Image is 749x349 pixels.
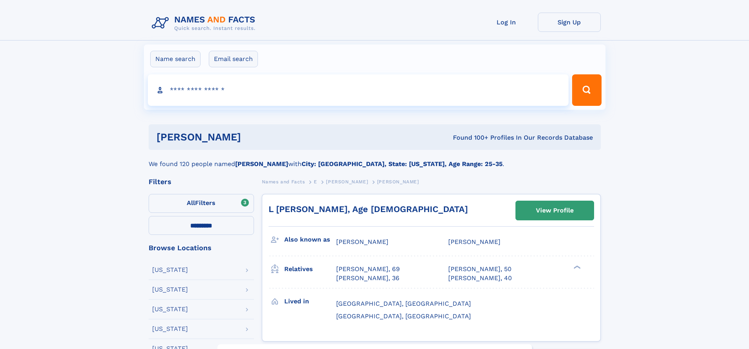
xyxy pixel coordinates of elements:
[538,13,601,32] a: Sign Up
[475,13,538,32] a: Log In
[152,306,188,312] div: [US_STATE]
[314,177,317,187] a: E
[269,204,468,214] a: L [PERSON_NAME], Age [DEMOGRAPHIC_DATA]
[336,238,388,246] span: [PERSON_NAME]
[152,326,188,332] div: [US_STATE]
[448,265,512,273] a: [PERSON_NAME], 50
[284,295,336,308] h3: Lived in
[572,74,601,106] button: Search Button
[377,179,419,185] span: [PERSON_NAME]
[302,160,502,168] b: City: [GEOGRAPHIC_DATA], State: [US_STATE], Age Range: 25-35
[314,179,317,185] span: E
[336,312,471,320] span: [GEOGRAPHIC_DATA], [GEOGRAPHIC_DATA]
[516,201,594,220] a: View Profile
[336,265,400,273] a: [PERSON_NAME], 69
[347,133,593,142] div: Found 100+ Profiles In Our Records Database
[156,132,347,142] h1: [PERSON_NAME]
[448,238,501,246] span: [PERSON_NAME]
[326,179,368,185] span: [PERSON_NAME]
[326,177,368,187] a: [PERSON_NAME]
[336,274,399,283] a: [PERSON_NAME], 36
[149,178,254,185] div: Filters
[152,286,188,293] div: [US_STATE]
[572,265,581,270] div: ❯
[149,244,254,251] div: Browse Locations
[262,177,305,187] a: Names and Facts
[284,262,336,276] h3: Relatives
[284,233,336,246] h3: Also known as
[148,74,569,106] input: search input
[448,274,512,283] a: [PERSON_NAME], 40
[336,300,471,307] span: [GEOGRAPHIC_DATA], [GEOGRAPHIC_DATA]
[149,194,254,213] label: Filters
[536,201,574,220] div: View Profile
[209,51,258,67] label: Email search
[235,160,288,168] b: [PERSON_NAME]
[152,267,188,273] div: [US_STATE]
[149,150,601,169] div: We found 120 people named with .
[149,13,262,34] img: Logo Names and Facts
[187,199,195,207] span: All
[150,51,201,67] label: Name search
